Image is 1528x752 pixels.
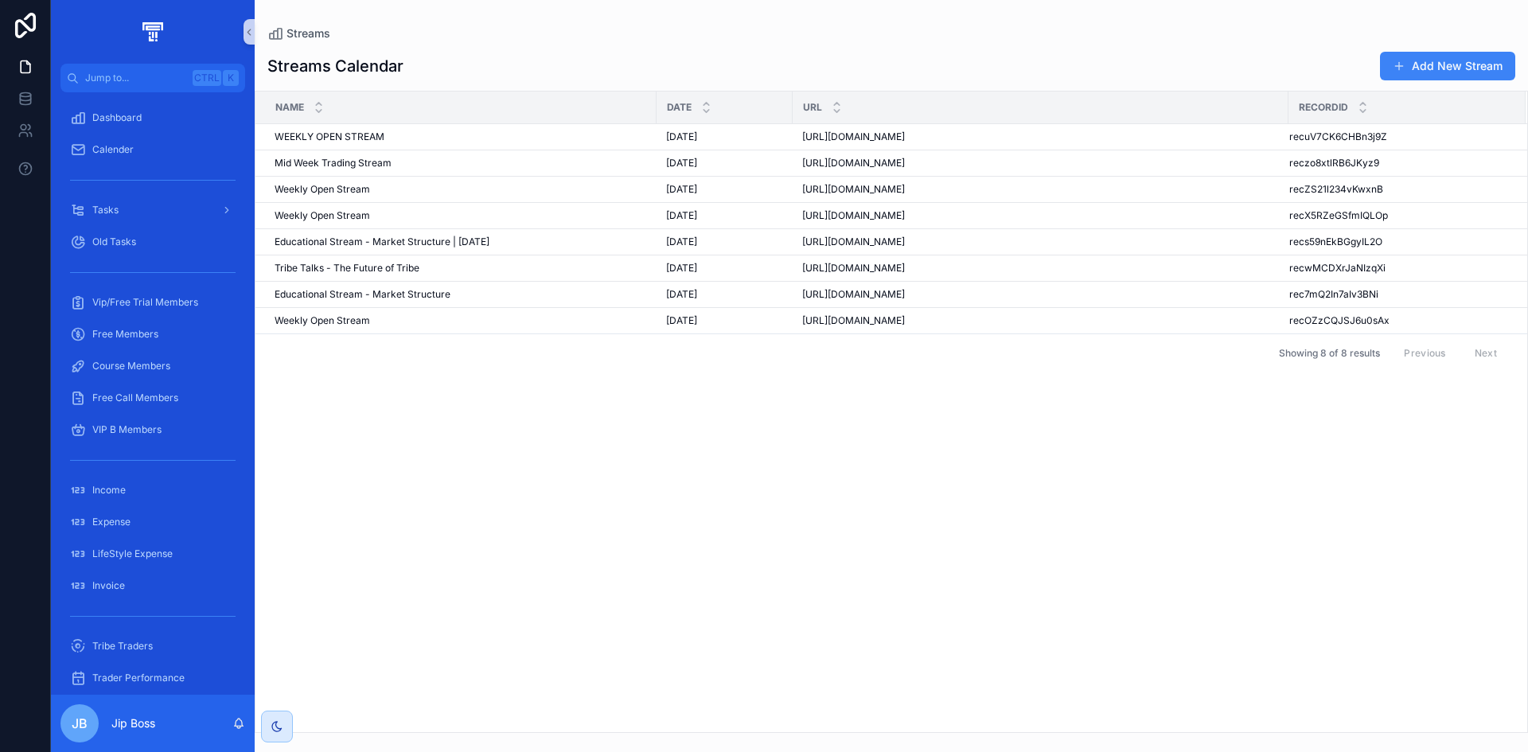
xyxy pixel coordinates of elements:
a: [DATE] [666,314,783,327]
a: [URL][DOMAIN_NAME] [802,183,1279,196]
span: Jump to... [85,72,186,84]
a: [URL][DOMAIN_NAME] [802,236,1279,248]
span: Ctrl [193,70,221,86]
a: VIP B Members [60,415,245,444]
a: [DATE] [666,183,783,196]
span: Dashboard [92,111,142,124]
a: Free Call Members [60,384,245,412]
button: Add New Stream [1380,52,1515,80]
span: [DATE] [666,131,697,143]
a: Trader Performance [60,664,245,692]
img: App logo [139,19,166,45]
a: recs59nEkBGgyIL2O [1289,236,1507,248]
a: Mid Week Trading Stream [275,157,647,169]
a: Invoice [60,571,245,600]
div: scrollable content [51,92,255,695]
a: Educational Stream - Market Structure [275,288,647,301]
span: recOZzCQJSJ6u0sAx [1289,314,1390,327]
span: recs59nEkBGgyIL2O [1289,236,1382,248]
a: [DATE] [666,209,783,222]
span: recuV7CK6CHBn3j9Z [1289,131,1387,143]
span: recX5RZeGSfmIQLOp [1289,209,1388,222]
span: Name [275,101,304,114]
span: [URL][DOMAIN_NAME] [802,131,905,143]
span: Weekly Open Stream [275,183,370,196]
span: Weekly Open Stream [275,209,370,222]
a: Weekly Open Stream [275,183,647,196]
span: VIP B Members [92,423,162,436]
span: RecordID [1299,101,1348,114]
span: Vip/Free Trial Members [92,296,198,309]
span: WEEKLY OPEN STREAM [275,131,384,143]
a: WEEKLY OPEN STREAM [275,131,647,143]
a: Tribe Talks - The Future of Tribe [275,262,647,275]
span: URL [803,101,822,114]
span: [DATE] [666,209,697,222]
span: [DATE] [666,262,697,275]
span: rec7mQ2In7aIv3BNi [1289,288,1378,301]
a: [DATE] [666,262,783,275]
span: Mid Week Trading Stream [275,157,392,169]
a: reczo8xtlRB6JKyz9 [1289,157,1507,169]
a: recuV7CK6CHBn3j9Z [1289,131,1507,143]
a: Weekly Open Stream [275,209,647,222]
a: Tasks [60,196,245,224]
a: [DATE] [666,236,783,248]
a: [DATE] [666,131,783,143]
a: [URL][DOMAIN_NAME] [802,157,1279,169]
a: Weekly Open Stream [275,314,647,327]
a: rec7mQ2In7aIv3BNi [1289,288,1507,301]
span: Old Tasks [92,236,136,248]
span: Educational Stream - Market Structure [275,288,450,301]
span: Weekly Open Stream [275,314,370,327]
span: [URL][DOMAIN_NAME] [802,209,905,222]
span: Date [667,101,692,114]
a: recX5RZeGSfmIQLOp [1289,209,1507,222]
span: Free Members [92,328,158,341]
a: [URL][DOMAIN_NAME] [802,131,1279,143]
span: Income [92,484,126,497]
span: LifeStyle Expense [92,547,173,560]
button: Jump to...CtrlK [60,64,245,92]
span: Course Members [92,360,170,372]
a: Educational Stream - Market Structure | [DATE] [275,236,647,248]
p: Jip Boss [111,715,155,731]
span: [DATE] [666,236,697,248]
a: [URL][DOMAIN_NAME] [802,288,1279,301]
a: Expense [60,508,245,536]
span: recZS21l234vKwxnB [1289,183,1383,196]
span: [DATE] [666,157,697,169]
span: [URL][DOMAIN_NAME] [802,157,905,169]
a: [URL][DOMAIN_NAME] [802,209,1279,222]
span: [DATE] [666,288,697,301]
span: Educational Stream - Market Structure | [DATE] [275,236,489,248]
a: Income [60,476,245,505]
span: K [224,72,237,84]
a: [DATE] [666,157,783,169]
span: [URL][DOMAIN_NAME] [802,314,905,327]
span: Trader Performance [92,672,185,684]
a: recZS21l234vKwxnB [1289,183,1507,196]
a: Calender [60,135,245,164]
span: reczo8xtlRB6JKyz9 [1289,157,1379,169]
a: [URL][DOMAIN_NAME] [802,262,1279,275]
a: Old Tasks [60,228,245,256]
span: Free Call Members [92,392,178,404]
a: Free Members [60,320,245,349]
h1: Streams Calendar [267,55,403,77]
a: recOZzCQJSJ6u0sAx [1289,314,1507,327]
span: Tribe Traders [92,640,153,653]
span: Calender [92,143,134,156]
span: recwMCDXrJaNIzqXi [1289,262,1386,275]
span: Showing 8 of 8 results [1279,347,1380,360]
span: [URL][DOMAIN_NAME] [802,288,905,301]
span: Invoice [92,579,125,592]
a: Streams [267,25,330,41]
a: [DATE] [666,288,783,301]
a: recwMCDXrJaNIzqXi [1289,262,1507,275]
span: [DATE] [666,183,697,196]
span: Tribe Talks - The Future of Tribe [275,262,419,275]
a: Course Members [60,352,245,380]
span: JB [72,714,88,733]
